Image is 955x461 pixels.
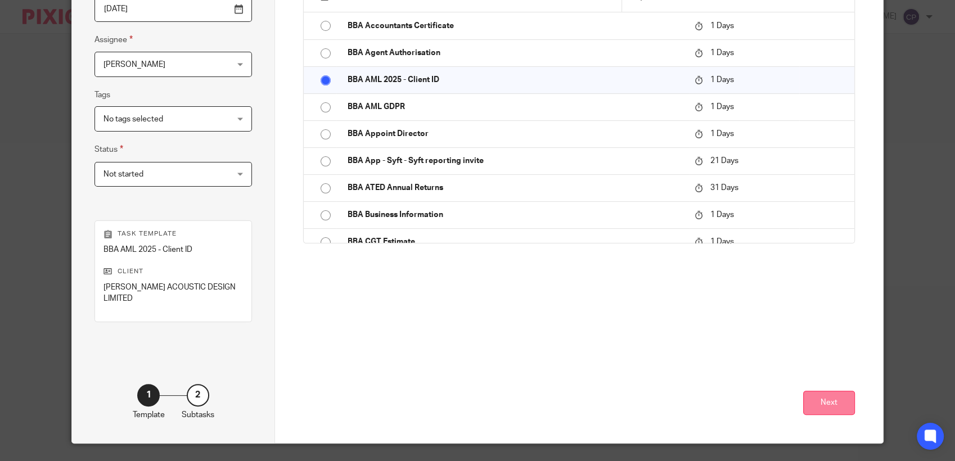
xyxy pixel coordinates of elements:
[103,267,242,276] p: Client
[348,101,683,112] p: BBA AML GDPR
[182,409,214,421] p: Subtasks
[103,282,242,305] p: [PERSON_NAME] ACOUSTIC DESIGN LIMITED
[710,76,734,84] span: 1 Days
[137,384,160,406] div: 1
[187,384,209,406] div: 2
[103,61,165,69] span: [PERSON_NAME]
[710,157,738,165] span: 21 Days
[348,20,683,31] p: BBA Accountants Certificate
[103,244,242,255] p: BBA AML 2025 - Client ID
[348,182,683,193] p: BBA ATED Annual Returns
[94,143,123,156] label: Status
[710,103,734,111] span: 1 Days
[348,74,683,85] p: BBA AML 2025 - Client ID
[348,128,683,139] p: BBA Appoint Director
[103,170,143,178] span: Not started
[710,238,734,246] span: 1 Days
[710,49,734,57] span: 1 Days
[348,209,683,220] p: BBA Business Information
[94,33,133,46] label: Assignee
[710,130,734,138] span: 1 Days
[94,89,110,101] label: Tags
[710,22,734,30] span: 1 Days
[710,184,738,192] span: 31 Days
[133,409,165,421] p: Template
[348,155,683,166] p: BBA App - Syft - Syft reporting invite
[103,229,242,238] p: Task template
[348,236,683,247] p: BBA CGT Estimate
[710,211,734,219] span: 1 Days
[803,391,855,415] button: Next
[348,47,683,58] p: BBA Agent Authorisation
[103,115,163,123] span: No tags selected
